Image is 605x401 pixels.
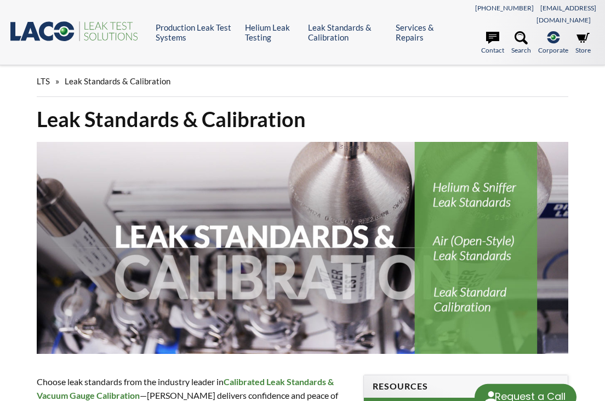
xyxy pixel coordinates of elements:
[475,4,534,12] a: [PHONE_NUMBER]
[373,381,558,392] h4: Resources
[536,4,596,24] a: [EMAIL_ADDRESS][DOMAIN_NAME]
[308,22,387,42] a: Leak Standards & Calibration
[37,106,568,133] h1: Leak Standards & Calibration
[37,142,568,354] img: Leak Standards & Calibration header
[575,31,591,55] a: Store
[37,66,568,97] div: »
[396,22,447,42] a: Services & Repairs
[156,22,237,42] a: Production Leak Test Systems
[65,76,170,86] span: Leak Standards & Calibration
[245,22,300,42] a: Helium Leak Testing
[37,76,50,86] span: LTS
[481,31,504,55] a: Contact
[538,45,568,55] span: Corporate
[511,31,531,55] a: Search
